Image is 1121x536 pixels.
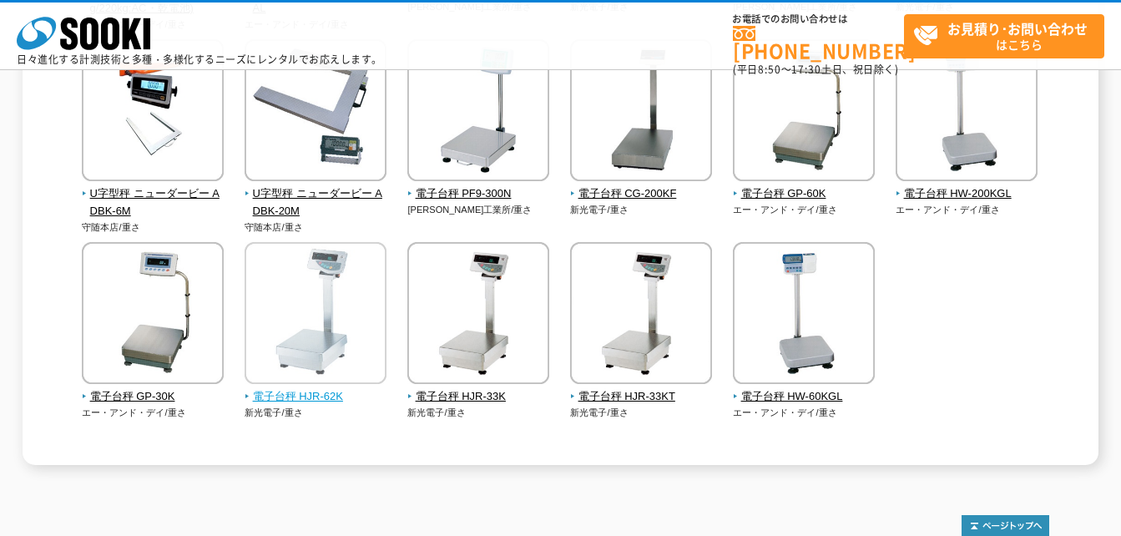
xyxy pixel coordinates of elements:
[407,203,550,217] p: [PERSON_NAME]工業所/重さ
[733,388,876,406] span: 電子台秤 HW-60KGL
[896,203,1038,217] p: エー・アンド・デイ/重さ
[947,18,1088,38] strong: お見積り･お問い合わせ
[407,39,549,185] img: 電子台秤 PF9-300N
[570,39,712,185] img: 電子台秤 CG-200KF
[82,220,225,235] p: 守随本店/重さ
[570,242,712,388] img: 電子台秤 HJR-33KT
[407,242,549,388] img: 電子台秤 HJR-33K
[407,185,550,203] span: 電子台秤 PF9-300N
[896,169,1038,203] a: 電子台秤 HW-200KGL
[245,169,387,220] a: U字型秤 ニューダービー ADBK-20M
[733,14,904,24] span: お電話でのお問い合わせは
[733,169,876,203] a: 電子台秤 GP-60K
[82,169,225,220] a: U字型秤 ニューダービー ADBK-6M
[896,185,1038,203] span: 電子台秤 HW-200KGL
[570,169,713,203] a: 電子台秤 CG-200KF
[245,220,387,235] p: 守随本店/重さ
[570,406,713,420] p: 新光電子/重さ
[733,185,876,203] span: 電子台秤 GP-60K
[733,39,875,185] img: 電子台秤 GP-60K
[245,185,387,220] span: U字型秤 ニューダービー ADBK-20M
[82,372,225,406] a: 電子台秤 GP-30K
[82,406,225,420] p: エー・アンド・デイ/重さ
[733,242,875,388] img: 電子台秤 HW-60KGL
[570,388,713,406] span: 電子台秤 HJR-33KT
[407,169,550,203] a: 電子台秤 PF9-300N
[570,185,713,203] span: 電子台秤 CG-200KF
[245,388,387,406] span: 電子台秤 HJR-62K
[82,388,225,406] span: 電子台秤 GP-30K
[913,15,1103,57] span: はこちら
[245,372,387,406] a: 電子台秤 HJR-62K
[570,372,713,406] a: 電子台秤 HJR-33KT
[733,406,876,420] p: エー・アンド・デイ/重さ
[407,372,550,406] a: 電子台秤 HJR-33K
[82,185,225,220] span: U字型秤 ニューダービー ADBK-6M
[733,26,904,60] a: [PHONE_NUMBER]
[904,14,1104,58] a: お見積り･お問い合わせはこちら
[82,242,224,388] img: 電子台秤 GP-30K
[245,406,387,420] p: 新光電子/重さ
[82,39,224,185] img: U字型秤 ニューダービー ADBK-6M
[245,39,386,185] img: U字型秤 ニューダービー ADBK-20M
[570,203,713,217] p: 新光電子/重さ
[896,39,1038,185] img: 電子台秤 HW-200KGL
[407,406,550,420] p: 新光電子/重さ
[791,62,821,77] span: 17:30
[758,62,781,77] span: 8:50
[245,242,386,388] img: 電子台秤 HJR-62K
[733,203,876,217] p: エー・アンド・デイ/重さ
[733,372,876,406] a: 電子台秤 HW-60KGL
[17,54,382,64] p: 日々進化する計測技術と多種・多様化するニーズにレンタルでお応えします。
[407,388,550,406] span: 電子台秤 HJR-33K
[733,62,898,77] span: (平日 ～ 土日、祝日除く)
